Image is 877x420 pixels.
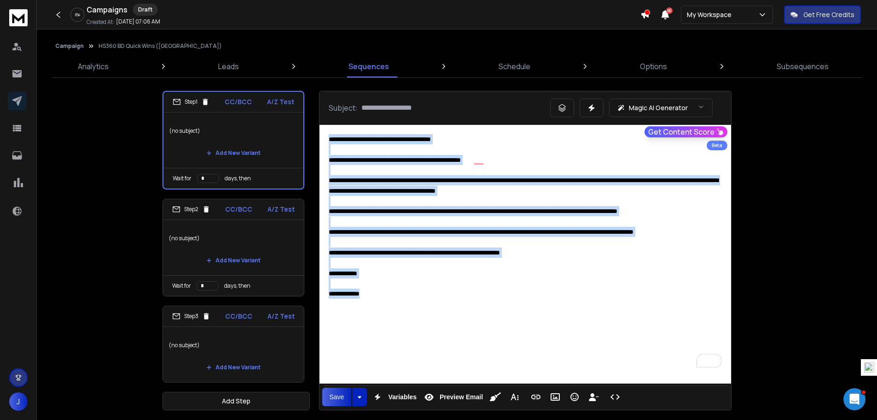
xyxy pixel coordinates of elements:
div: Step 2 [172,205,210,213]
a: Schedule [493,55,536,77]
button: Insert Link (Ctrl+K) [527,388,545,406]
button: Campaign [55,42,84,50]
p: Created At: [87,18,114,26]
p: 0 % [75,12,80,18]
p: CC/BCC [225,312,252,321]
span: Preview Email [438,393,485,401]
div: Beta [707,141,727,150]
div: Step 3 [172,312,210,320]
p: (no subject) [168,332,298,358]
span: 50 [666,7,673,14]
button: Preview Email [420,388,485,406]
p: Magic AI Generator [629,103,688,112]
p: HS360 BD Quick Wins ([GEOGRAPHIC_DATA]) [99,42,222,50]
p: days, then [225,175,251,182]
p: days, then [224,282,250,290]
div: To enrich screen reader interactions, please activate Accessibility in Grammarly extension settings [319,125,731,377]
p: (no subject) [168,225,298,251]
h1: Campaigns [87,4,128,15]
button: More Text [506,388,523,406]
p: A/Z Test [267,312,295,321]
p: Subject: [329,102,358,113]
li: Step1CC/BCCA/Z Test(no subject)Add New VariantWait fordays, then [163,91,304,189]
button: J [9,392,28,411]
p: My Workspace [687,10,735,19]
button: Get Content Score [645,126,727,137]
p: Schedule [499,61,530,72]
p: Get Free Credits [803,10,854,19]
button: Add Step [163,392,310,410]
span: Variables [386,393,418,401]
a: Analytics [72,55,114,77]
button: Clean HTML [487,388,504,406]
button: Insert Image (Ctrl+P) [546,388,564,406]
p: [DATE] 07:06 AM [116,18,160,25]
div: Step 1 [173,98,209,106]
p: Options [640,61,667,72]
li: Step2CC/BCCA/Z Test(no subject)Add New VariantWait fordays, then [163,199,304,296]
iframe: Intercom live chat [843,388,865,410]
p: Analytics [78,61,109,72]
p: Subsequences [777,61,829,72]
p: (no subject) [169,118,298,144]
button: Magic AI Generator [609,99,713,117]
div: Draft [133,4,157,16]
p: A/Z Test [267,97,294,106]
button: Add New Variant [199,144,268,162]
p: Wait for [172,282,191,290]
button: Add New Variant [199,358,268,377]
li: Step3CC/BCCA/Z Test(no subject)Add New Variant [163,306,304,383]
img: logo [9,9,28,26]
button: Add New Variant [199,251,268,270]
p: CC/BCC [225,97,252,106]
button: Insert Unsubscribe Link [585,388,603,406]
a: Leads [213,55,244,77]
a: Options [634,55,673,77]
p: Wait for [173,175,192,182]
button: Save [322,388,352,406]
p: A/Z Test [267,205,295,214]
p: CC/BCC [225,205,252,214]
p: Sequences [348,61,389,72]
a: Subsequences [771,55,834,77]
a: Sequences [343,55,395,77]
button: Code View [606,388,624,406]
button: Get Free Credits [784,6,861,24]
button: Emoticons [566,388,583,406]
button: Variables [369,388,418,406]
p: Leads [218,61,239,72]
